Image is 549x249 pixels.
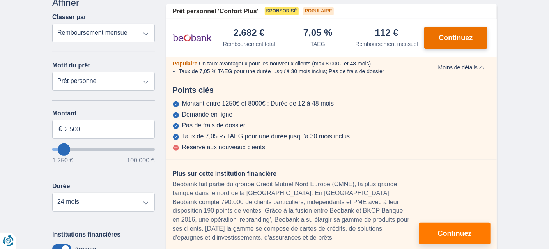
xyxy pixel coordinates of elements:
[234,28,265,39] div: 2.682 €
[173,28,212,48] img: pret personnel Beobank
[419,223,491,244] button: Continuez
[52,62,90,69] label: Motif du prêt
[375,28,398,39] div: 112 €
[303,28,333,39] div: 7,05 %
[182,122,246,129] div: Pas de frais de dossier
[166,60,426,67] div: :
[439,34,473,41] span: Continuez
[424,27,487,49] button: Continuez
[58,125,62,134] span: €
[173,60,198,67] span: Populaire
[52,183,70,190] label: Durée
[166,85,497,96] div: Points clés
[173,7,259,16] span: Prêt personnel 'Confort Plus'
[199,60,371,67] span: Un taux avantageux pour les nouveaux clients (max 8.000€ et 48 mois)
[438,230,472,237] span: Continuez
[173,180,419,242] div: Beobank fait partie du groupe Crédit Mutuel Nord Europe (CMNE), la plus grande banque dans le nor...
[223,40,275,48] div: Remboursement total
[311,40,325,48] div: TAEG
[265,7,299,15] span: Sponsorisé
[173,170,419,178] div: Plus sur cette institution financière
[182,144,265,151] div: Réservé aux nouveaux clients
[52,110,155,117] label: Montant
[52,148,155,151] input: wantToBorrow
[182,133,350,140] div: Taux de 7,05 % TAEG pour une durée jusqu’à 30 mois inclus
[438,65,485,70] span: Moins de détails
[303,7,334,15] span: Populaire
[432,64,491,71] button: Moins de détails
[179,67,420,75] li: Taux de 7,05 % TAEG pour une durée jusqu’à 30 mois inclus; Pas de frais de dossier
[127,157,154,164] span: 100.000 €
[52,231,120,238] label: Institutions financières
[182,100,334,107] div: Montant entre 1250€ et 8000€ ; Durée de 12 à 48 mois
[52,157,73,164] span: 1.250 €
[356,40,418,48] div: Remboursement mensuel
[52,14,86,21] label: Classer par
[182,111,233,118] div: Demande en ligne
